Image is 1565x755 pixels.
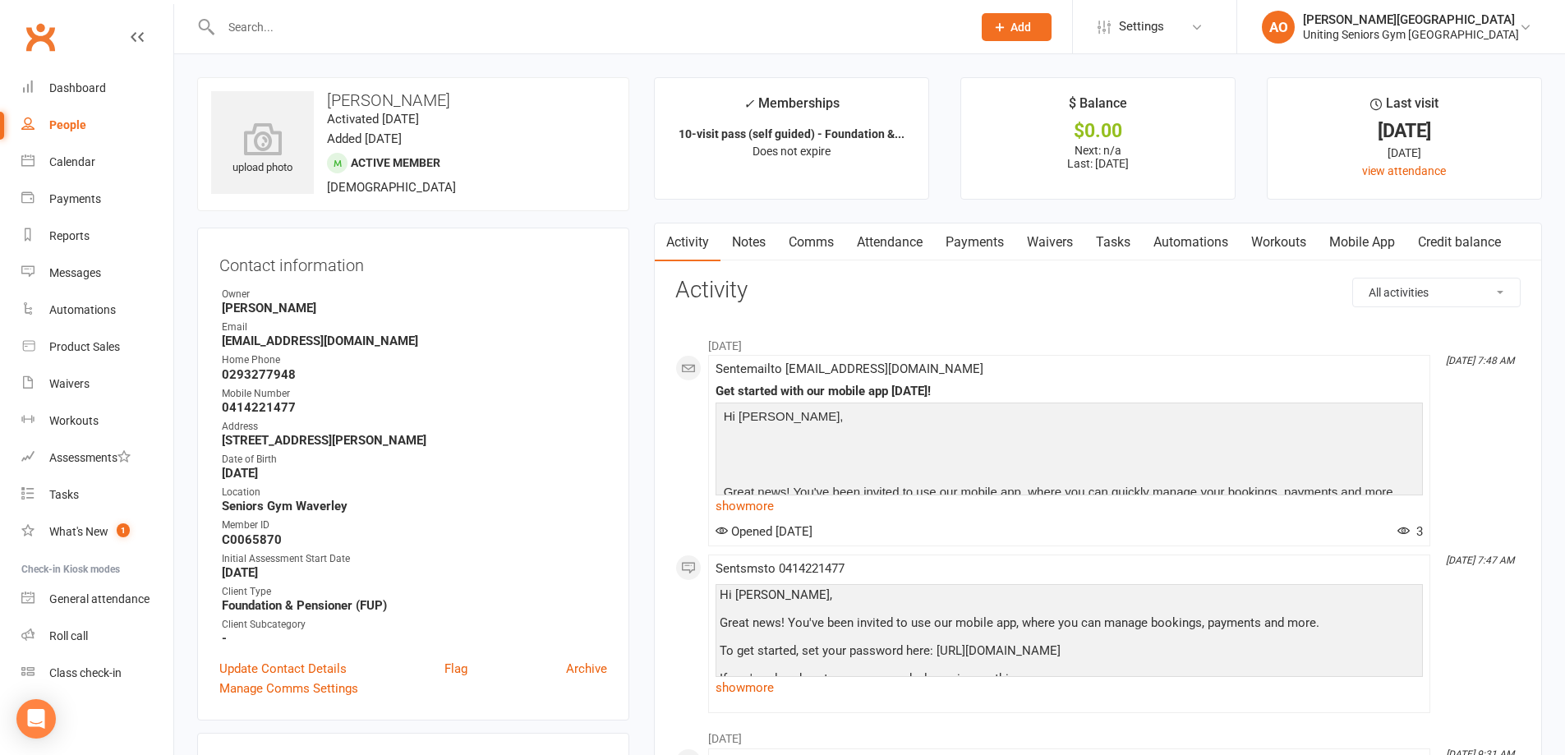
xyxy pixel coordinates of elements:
[327,131,402,146] time: Added [DATE]
[49,414,99,427] div: Workouts
[49,629,88,642] div: Roll call
[976,144,1220,170] p: Next: n/a Last: [DATE]
[216,16,960,39] input: Search...
[49,229,90,242] div: Reports
[1282,122,1526,140] div: [DATE]
[222,334,607,348] strong: [EMAIL_ADDRESS][DOMAIN_NAME]
[222,419,607,435] div: Address
[21,292,173,329] a: Automations
[351,156,440,169] span: Active member
[219,659,347,679] a: Update Contact Details
[222,532,607,547] strong: C0065870
[49,666,122,679] div: Class check-in
[20,16,61,58] a: Clubworx
[21,107,173,144] a: People
[117,523,130,537] span: 1
[934,223,1015,261] a: Payments
[222,352,607,368] div: Home Phone
[222,301,607,315] strong: [PERSON_NAME]
[1303,27,1519,42] div: Uniting Seniors Gym [GEOGRAPHIC_DATA]
[655,223,720,261] a: Activity
[1362,164,1446,177] a: view attendance
[16,699,56,739] div: Open Intercom Messenger
[976,122,1220,140] div: $0.00
[222,584,607,600] div: Client Type
[1370,93,1438,122] div: Last visit
[720,223,777,261] a: Notes
[49,118,86,131] div: People
[222,617,607,633] div: Client Subcategory
[222,631,607,646] strong: -
[222,452,607,467] div: Date of Birth
[222,565,607,580] strong: [DATE]
[327,180,456,195] span: [DEMOGRAPHIC_DATA]
[1142,223,1240,261] a: Automations
[743,93,840,123] div: Memberships
[1119,8,1164,45] span: Settings
[675,329,1521,355] li: [DATE]
[753,145,831,158] span: Does not expire
[222,386,607,402] div: Mobile Number
[222,551,607,567] div: Initial Assessment Start Date
[49,155,95,168] div: Calendar
[675,278,1521,303] h3: Activity
[21,403,173,440] a: Workouts
[1446,355,1514,366] i: [DATE] 7:48 AM
[222,466,607,481] strong: [DATE]
[1282,144,1526,162] div: [DATE]
[21,70,173,107] a: Dashboard
[1010,21,1031,34] span: Add
[743,96,754,112] i: ✓
[49,303,116,316] div: Automations
[219,250,607,274] h3: Contact information
[716,561,845,576] span: Sent sms to 0414221477
[1262,11,1295,44] div: AO
[1318,223,1406,261] a: Mobile App
[21,366,173,403] a: Waivers
[21,329,173,366] a: Product Sales
[716,495,1423,518] a: show more
[1240,223,1318,261] a: Workouts
[845,223,934,261] a: Attendance
[21,218,173,255] a: Reports
[222,320,607,335] div: Email
[716,676,1423,699] a: show more
[1397,524,1423,539] span: 3
[49,592,150,605] div: General attendance
[49,488,79,501] div: Tasks
[21,440,173,476] a: Assessments
[49,266,101,279] div: Messages
[21,476,173,513] a: Tasks
[49,81,106,94] div: Dashboard
[327,112,419,127] time: Activated [DATE]
[211,122,314,177] div: upload photo
[222,499,607,513] strong: Seniors Gym Waverley
[1446,555,1514,566] i: [DATE] 7:47 AM
[1069,93,1127,122] div: $ Balance
[222,287,607,302] div: Owner
[1303,12,1519,27] div: [PERSON_NAME][GEOGRAPHIC_DATA]
[679,127,904,140] strong: 10-visit pass (self guided) - Foundation &...
[716,524,812,539] span: Opened [DATE]
[982,13,1052,41] button: Add
[222,485,607,500] div: Location
[21,513,173,550] a: What's New1
[222,400,607,415] strong: 0414221477
[211,91,615,109] h3: [PERSON_NAME]
[49,377,90,390] div: Waivers
[720,482,1419,506] p: Great news! You've been invited to use our mobile app, where you can quickly manage your bookings...
[219,679,358,698] a: Manage Comms Settings
[49,525,108,538] div: What's New
[720,407,1419,430] p: Hi [PERSON_NAME],
[777,223,845,261] a: Comms
[49,192,101,205] div: Payments
[1406,223,1512,261] a: Credit balance
[222,433,607,448] strong: [STREET_ADDRESS][PERSON_NAME]
[49,340,120,353] div: Product Sales
[716,361,983,376] span: Sent email to [EMAIL_ADDRESS][DOMAIN_NAME]
[21,581,173,618] a: General attendance kiosk mode
[566,659,607,679] a: Archive
[222,367,607,382] strong: 0293277948
[675,721,1521,748] li: [DATE]
[1015,223,1084,261] a: Waivers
